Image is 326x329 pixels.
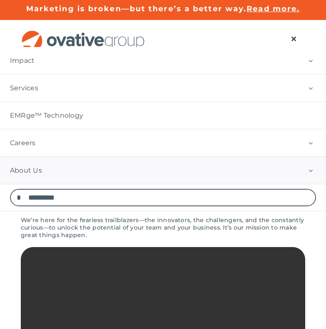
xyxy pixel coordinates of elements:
nav: Menu [282,30,305,47]
span: EMRge™ Technology [10,111,83,120]
input: Search... [10,189,316,206]
button: Open submenu of Services [295,74,326,101]
span: Impact [10,57,35,65]
button: Open submenu of About Us [295,157,326,184]
p: We’re here for the fearless trailblazers—the innovators, the challengers, and the constantly curi... [21,216,305,239]
button: Open submenu of Impact [295,47,326,74]
span: Careers [10,139,36,147]
button: Open submenu of Careers [295,129,326,156]
a: Marketing is broken—but there’s a better way. [26,4,247,13]
span: Services [10,84,38,92]
a: Read more. [247,4,300,13]
span: About Us [10,166,42,175]
a: OG_Full_horizontal_RGB [21,30,146,37]
input: Search [10,189,27,206]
